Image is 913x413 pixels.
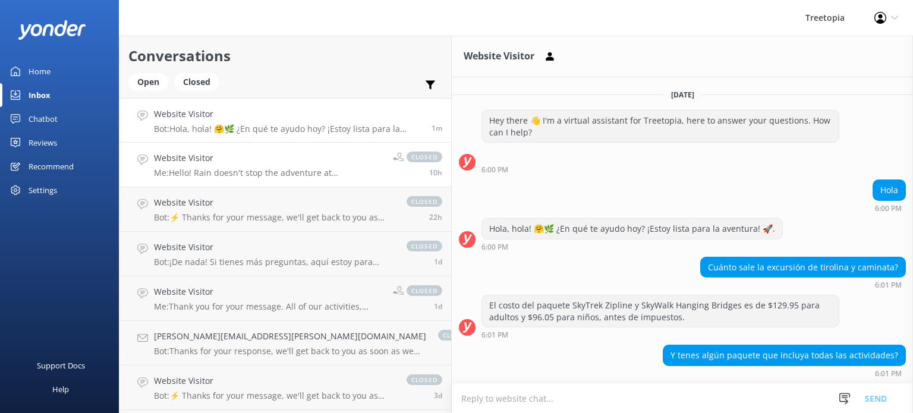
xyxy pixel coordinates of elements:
div: Hey there 👋 I'm a virtual assistant for Treetopia, here to answer your questions. How can I help? [482,111,839,142]
div: Cuánto sale la excursión de tirolina y caminata? [701,257,905,278]
a: Website VisitorBot:⚡ Thanks for your message, we'll get back to you as soon as we can. You're als... [119,187,451,232]
div: Oct 11 2025 06:00pm (UTC -06:00) America/Mexico_City [481,242,783,251]
div: Reviews [29,131,57,155]
div: Closed [174,73,219,91]
a: Website VisitorBot:¡De nada! Si tienes más preguntas, aquí estoy para ayudarte. 😊🌿closed1d [119,232,451,276]
span: Oct 11 2025 06:00pm (UTC -06:00) America/Mexico_City [432,123,442,133]
div: Support Docs [37,354,85,377]
span: closed [407,241,442,251]
h4: Website Visitor [154,152,384,165]
p: Bot: ⚡ Thanks for your message, we'll get back to you as soon as we can. You're also welcome to k... [154,390,395,401]
div: Chatbot [29,107,58,131]
div: Oct 11 2025 06:00pm (UTC -06:00) America/Mexico_City [481,165,839,174]
h4: Website Visitor [154,285,384,298]
a: Website VisitorMe:Thank you for your message. All of our activities, including the Hanging Bridge... [119,276,451,321]
span: closed [407,196,442,207]
div: Settings [29,178,57,202]
h4: Website Visitor [154,241,395,254]
div: Inbox [29,83,51,107]
span: Oct 11 2025 07:14am (UTC -06:00) America/Mexico_City [429,168,442,178]
div: Oct 11 2025 06:00pm (UTC -06:00) America/Mexico_City [873,204,906,212]
span: closed [407,285,442,296]
div: Open [128,73,168,91]
div: Y tenes algún paquete que incluya todas las actividades? [663,345,905,365]
div: Home [29,59,51,83]
div: Oct 11 2025 06:01pm (UTC -06:00) America/Mexico_City [700,280,906,289]
span: Oct 09 2025 06:41pm (UTC -06:00) America/Mexico_City [434,301,442,311]
strong: 6:00 PM [481,244,508,251]
p: Bot: Thanks for your response, we'll get back to you as soon as we can during opening hours. [154,346,426,357]
a: Closed [174,75,225,88]
p: Bot: ⚡ Thanks for your message, we'll get back to you as soon as we can. You're also welcome to k... [154,212,395,223]
span: [DATE] [664,90,701,100]
p: Me: Thank you for your message. All of our activities, including the Hanging Bridges (Sky Walk), ... [154,301,384,312]
a: [PERSON_NAME][EMAIL_ADDRESS][PERSON_NAME][DOMAIN_NAME]Bot:Thanks for your response, we'll get bac... [119,321,451,365]
strong: 6:00 PM [481,166,508,174]
h4: Website Visitor [154,374,395,387]
span: closed [407,152,442,162]
a: Website VisitorBot:⚡ Thanks for your message, we'll get back to you as soon as we can. You're als... [119,365,451,410]
div: Recommend [29,155,74,178]
h4: Website Visitor [154,108,423,121]
h3: Website Visitor [464,49,534,64]
h4: [PERSON_NAME][EMAIL_ADDRESS][PERSON_NAME][DOMAIN_NAME] [154,330,426,343]
p: Bot: ¡De nada! Si tienes más preguntas, aquí estoy para ayudarte. 😊🌿 [154,257,395,267]
span: closed [407,374,442,385]
div: Hola [873,180,905,200]
p: Bot: Hola, hola! 🤗🌿 ¿En qué te ayudo hoy? ¡Estoy lista para la aventura! 🚀. [154,124,423,134]
a: Open [128,75,174,88]
strong: 6:01 PM [875,370,902,377]
strong: 6:01 PM [875,282,902,289]
div: Hola, hola! 🤗🌿 ¿En qué te ayudo hoy? ¡Estoy lista para la aventura! 🚀. [482,219,782,239]
strong: 6:00 PM [875,205,902,212]
img: yonder-white-logo.png [18,20,86,40]
a: Website VisitorMe:Hello! Rain doesn't stop the adventure at [GEOGRAPHIC_DATA]. Most of our activi... [119,143,451,187]
a: Website VisitorBot:Hola, hola! 🤗🌿 ¿En qué te ayudo hoy? ¡Estoy lista para la aventura! 🚀.1m [119,98,451,143]
span: Oct 08 2025 05:29pm (UTC -06:00) America/Mexico_City [434,390,442,401]
div: El costo del paquete SkyTrek Zipline y SkyWalk Hanging Bridges es de $129.95 para adultos y $96.0... [482,295,839,327]
div: Oct 11 2025 06:01pm (UTC -06:00) America/Mexico_City [663,369,906,377]
strong: 6:01 PM [481,332,508,339]
div: Help [52,377,69,401]
span: closed [438,330,474,341]
h2: Conversations [128,45,442,67]
h4: Website Visitor [154,196,395,209]
div: Oct 11 2025 06:01pm (UTC -06:00) America/Mexico_City [481,330,839,339]
span: Oct 10 2025 07:29pm (UTC -06:00) America/Mexico_City [429,212,442,222]
span: Oct 10 2025 05:16pm (UTC -06:00) America/Mexico_City [434,257,442,267]
p: Me: Hello! Rain doesn't stop the adventure at [GEOGRAPHIC_DATA]. Most of our activities, such as ... [154,168,384,178]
